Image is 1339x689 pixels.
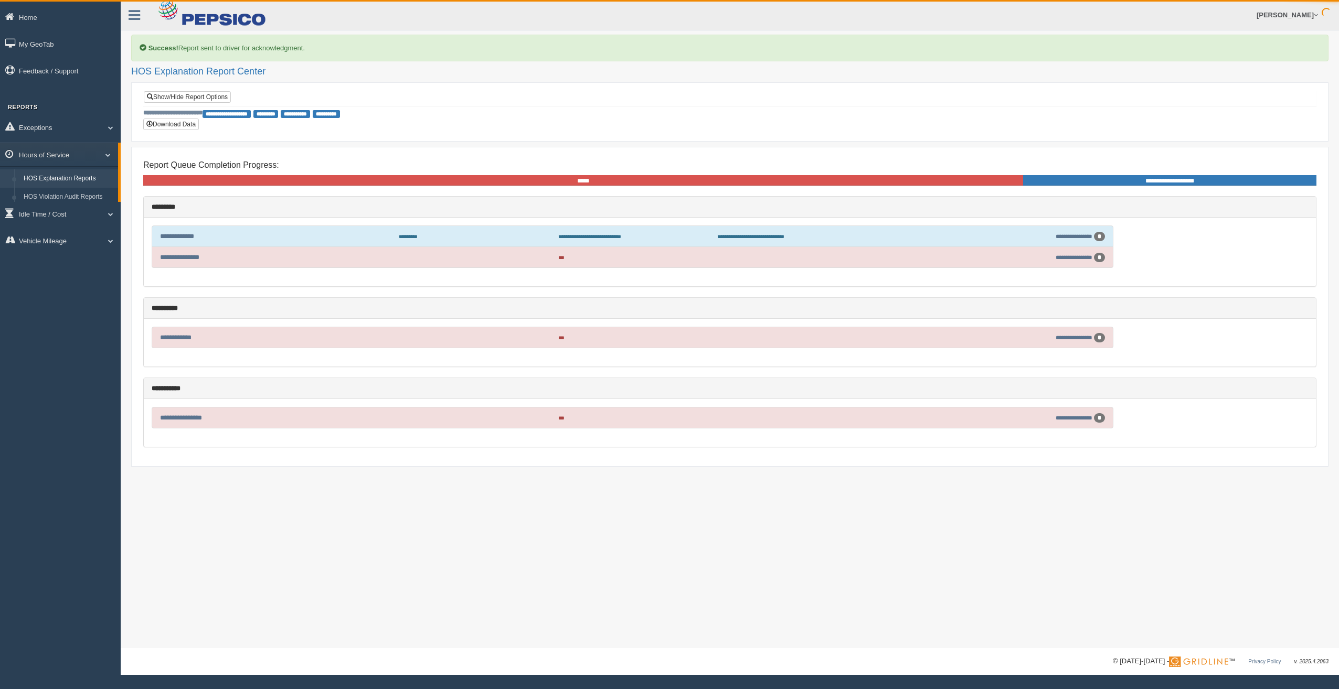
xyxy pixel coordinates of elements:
[1248,659,1281,664] a: Privacy Policy
[144,91,231,103] a: Show/Hide Report Options
[1294,659,1329,664] span: v. 2025.4.2063
[19,169,118,188] a: HOS Explanation Reports
[131,35,1329,61] div: Report sent to driver for acknowledgment.
[143,160,1316,170] h4: Report Queue Completion Progress:
[1113,656,1329,667] div: © [DATE]-[DATE] - ™
[143,119,199,130] button: Download Data
[131,67,1329,77] h2: HOS Explanation Report Center
[148,44,178,52] b: Success!
[1169,656,1228,667] img: Gridline
[19,188,118,207] a: HOS Violation Audit Reports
